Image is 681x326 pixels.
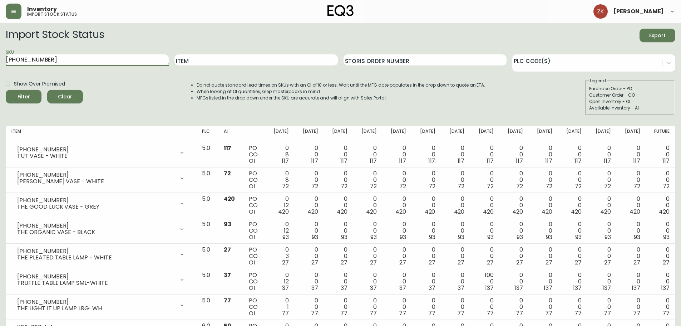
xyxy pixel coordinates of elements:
div: 0 0 [388,297,406,317]
span: 420 [483,208,494,216]
div: 0 0 [330,221,347,240]
span: 72 [311,182,318,190]
div: 0 0 [446,196,464,215]
span: 77 [428,309,435,317]
div: 0 0 [300,145,318,164]
div: [PHONE_NUMBER]TUT VASE - WHITE [11,145,191,161]
div: 0 12 [271,272,289,291]
div: 0 0 [330,297,347,317]
span: 420 [224,195,235,203]
div: [PHONE_NUMBER]THE LIGHT IT UP LAMP LRG-WH [11,297,191,313]
div: 0 0 [652,221,670,240]
span: 27 [575,258,582,267]
th: [DATE] [558,126,587,142]
div: 100 0 [476,272,494,291]
span: Inventory [27,6,57,12]
div: [PHONE_NUMBER] [17,299,175,305]
span: 93 [458,233,464,241]
div: Open Inventory - OI [589,98,671,105]
span: 93 [663,233,670,241]
li: MFGs listed in the drop down under the SKU are accurate and will align with Sales Portal. [197,95,485,101]
span: 37 [429,284,435,292]
div: 0 0 [300,297,318,317]
div: 0 0 [330,196,347,215]
span: 117 [224,144,232,152]
th: [DATE] [499,126,529,142]
div: 0 8 [271,170,289,190]
th: [DATE] [529,126,558,142]
span: 117 [574,157,582,165]
div: 0 0 [300,272,318,291]
div: [PHONE_NUMBER] [17,146,175,153]
div: 0 0 [505,272,523,291]
div: PO CO [249,247,260,266]
span: 77 [224,296,231,305]
span: OI [249,208,255,216]
th: [DATE] [470,126,499,142]
span: 137 [573,284,582,292]
div: 0 0 [300,170,318,190]
div: PO CO [249,145,260,164]
div: 0 0 [564,221,582,240]
div: 0 0 [593,272,611,291]
span: 77 [282,309,289,317]
div: 0 0 [359,272,377,291]
th: [DATE] [383,126,412,142]
span: 420 [454,208,465,216]
span: 77 [545,309,552,317]
span: 27 [399,258,406,267]
div: 0 0 [388,145,406,164]
span: 77 [340,309,347,317]
div: 0 0 [388,196,406,215]
div: THE LIGHT IT UP LAMP LRG-WH [17,305,175,312]
div: 0 0 [652,170,670,190]
div: 0 0 [534,145,552,164]
div: 0 3 [271,247,289,266]
div: 0 0 [652,247,670,266]
h5: import stock status [27,12,77,16]
div: 0 0 [564,247,582,266]
div: 0 0 [564,272,582,291]
span: 72 [575,182,582,190]
span: 93 [224,220,231,228]
span: 137 [661,284,670,292]
div: Customer Order - CO [589,92,671,98]
div: [PHONE_NUMBER]THE PLEATED TABLE LAMP - WHITE [11,247,191,262]
span: 93 [429,233,435,241]
div: [PHONE_NUMBER] [17,273,175,280]
img: ac4060352bbca922b7bb6492bc802e6d [593,4,608,19]
span: 420 [395,208,406,216]
span: 77 [399,309,406,317]
div: 0 1 [271,297,289,317]
div: 0 0 [418,196,435,215]
div: 0 0 [534,170,552,190]
span: [PERSON_NAME] [613,9,664,14]
span: 117 [516,157,523,165]
div: 0 0 [534,196,552,215]
span: 72 [282,182,289,190]
div: 0 0 [418,247,435,266]
span: 77 [662,309,670,317]
div: 0 0 [564,297,582,317]
div: 0 0 [622,297,640,317]
span: 420 [571,208,582,216]
span: 27 [604,258,611,267]
div: 0 0 [388,170,406,190]
div: 0 0 [622,145,640,164]
div: 0 0 [388,247,406,266]
span: 27 [370,258,377,267]
span: OI [249,233,255,241]
div: 0 0 [505,196,523,215]
td: 5.0 [196,167,218,193]
span: 72 [370,182,377,190]
span: 37 [224,271,231,279]
div: [PHONE_NUMBER]THE GOOD LUCK VASE - GREY [11,196,191,211]
div: 0 0 [593,297,611,317]
div: 0 0 [564,145,582,164]
span: 77 [370,309,377,317]
div: 0 0 [505,145,523,164]
span: 72 [458,182,464,190]
span: 137 [485,284,494,292]
legend: Legend [589,78,607,84]
div: 0 12 [271,221,289,240]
